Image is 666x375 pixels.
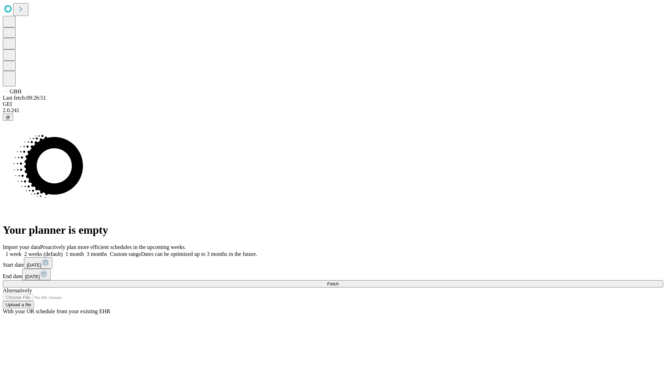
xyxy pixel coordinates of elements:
[40,244,186,250] span: Proactively plan more efficient schedules in the upcoming weeks.
[24,251,63,257] span: 2 weeks (default)
[141,251,257,257] span: Dates can be optimized up to 3 months in the future.
[3,280,663,287] button: Fetch
[327,281,339,286] span: Fetch
[87,251,107,257] span: 3 months
[3,101,663,107] div: GEI
[110,251,141,257] span: Custom range
[25,274,40,279] span: [DATE]
[22,269,51,280] button: [DATE]
[3,95,46,101] span: Last fetch: 09:26:51
[24,257,52,269] button: [DATE]
[6,251,22,257] span: 1 week
[3,269,663,280] div: End date
[27,262,41,268] span: [DATE]
[6,115,10,120] span: @
[3,107,663,114] div: 2.0.241
[3,244,40,250] span: Import your data
[3,224,663,236] h1: Your planner is empty
[10,89,22,94] span: GBH
[3,114,13,121] button: @
[66,251,84,257] span: 1 month
[3,257,663,269] div: Start date
[3,301,34,308] button: Upload a file
[3,308,110,314] span: With your OR schedule from your existing EHR
[3,287,32,293] span: Alternatively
